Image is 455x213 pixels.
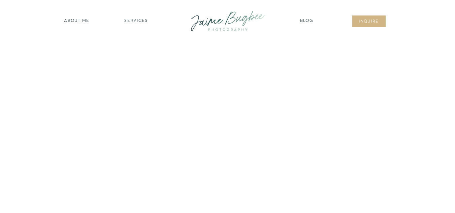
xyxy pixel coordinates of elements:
[62,18,92,25] a: about ME
[298,18,315,25] a: Blog
[117,18,155,25] a: SERVICES
[355,19,383,25] a: inqUIre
